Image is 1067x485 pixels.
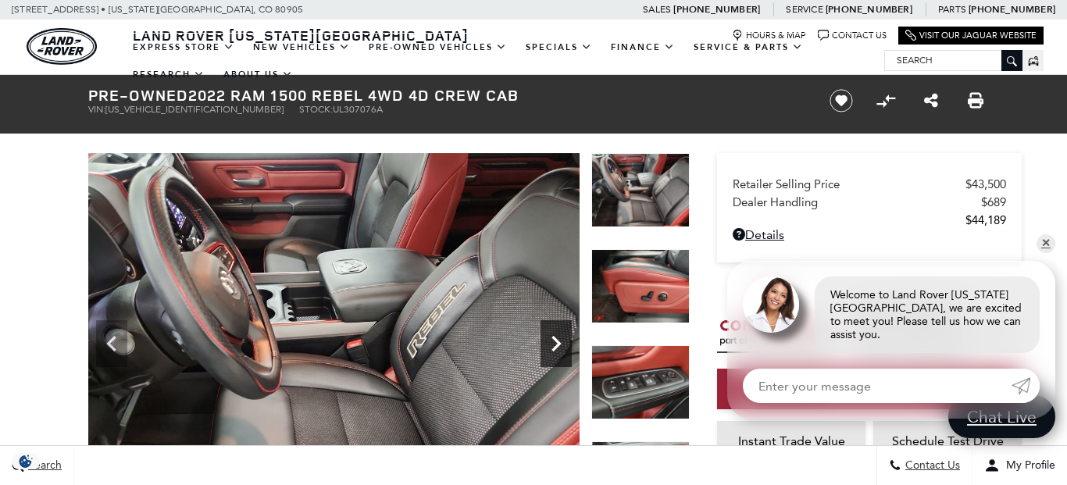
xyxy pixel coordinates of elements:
a: [STREET_ADDRESS] • [US_STATE][GEOGRAPHIC_DATA], CO 80905 [12,4,303,15]
span: Instant Trade Value [738,433,845,448]
a: Instant Trade Value [717,421,865,462]
img: Opt-Out Icon [8,453,44,469]
span: Land Rover [US_STATE][GEOGRAPHIC_DATA] [133,26,469,45]
a: Dealer Handling $689 [733,195,1006,209]
span: $43,500 [965,177,1006,191]
a: [PHONE_NUMBER] [826,3,912,16]
a: Share this Pre-Owned 2022 Ram 1500 Rebel 4WD 4D Crew Cab [924,91,938,110]
img: Used 2022 Granite Crystal Metallic Clearcoat Ram Rebel image 18 [591,345,690,419]
img: Used 2022 Granite Crystal Metallic Clearcoat Ram Rebel image 17 [591,249,690,323]
a: Retailer Selling Price $43,500 [733,177,1006,191]
button: Save vehicle [824,88,858,113]
img: Agent profile photo [743,276,799,333]
a: Research [123,61,214,88]
span: UL307076A [333,104,383,115]
span: Sales [643,4,671,15]
a: Pre-Owned Vehicles [359,34,516,61]
span: Retailer Selling Price [733,177,965,191]
a: land-rover [27,28,97,65]
input: Search [885,51,1022,70]
img: Land Rover [27,28,97,65]
span: Contact Us [901,459,960,473]
span: VIN: [88,104,105,115]
a: New Vehicles [244,34,359,61]
strong: Pre-Owned [88,84,188,105]
a: $44,189 [733,213,1006,227]
input: Enter your message [743,369,1012,403]
a: Specials [516,34,601,61]
span: Dealer Handling [733,195,981,209]
a: About Us [214,61,302,88]
a: Details [733,227,1006,242]
a: Start Your Deal [717,369,1022,409]
a: Visit Our Jaguar Website [905,30,1037,41]
button: Open user profile menu [972,446,1067,485]
a: [PHONE_NUMBER] [969,3,1055,16]
a: EXPRESS STORE [123,34,244,61]
span: Service [786,4,823,15]
span: Schedule Test Drive [892,433,1004,448]
section: Click to Open Cookie Consent Modal [8,453,44,469]
a: Contact Us [818,30,887,41]
span: Parts [938,4,966,15]
a: Submit [1012,369,1040,403]
a: Print this Pre-Owned 2022 Ram 1500 Rebel 4WD 4D Crew Cab [968,91,983,110]
a: Land Rover [US_STATE][GEOGRAPHIC_DATA] [123,26,478,45]
span: $44,189 [965,213,1006,227]
nav: Main Navigation [123,34,884,88]
a: Hours & Map [732,30,806,41]
div: Next [541,320,572,367]
span: My Profile [1000,459,1055,473]
h1: 2022 Ram 1500 Rebel 4WD 4D Crew Cab [88,87,803,104]
div: Previous [96,320,127,367]
span: Stock: [299,104,333,115]
div: Welcome to Land Rover [US_STATE][GEOGRAPHIC_DATA], we are excited to meet you! Please tell us how... [815,276,1040,353]
a: Schedule Test Drive [873,421,1022,462]
a: Service & Parts [684,34,812,61]
a: [PHONE_NUMBER] [673,3,760,16]
span: $689 [981,195,1006,209]
span: [US_VEHICLE_IDENTIFICATION_NUMBER] [105,104,284,115]
img: Used 2022 Granite Crystal Metallic Clearcoat Ram Rebel image 16 [591,153,690,227]
a: Finance [601,34,684,61]
button: Compare Vehicle [874,89,897,112]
